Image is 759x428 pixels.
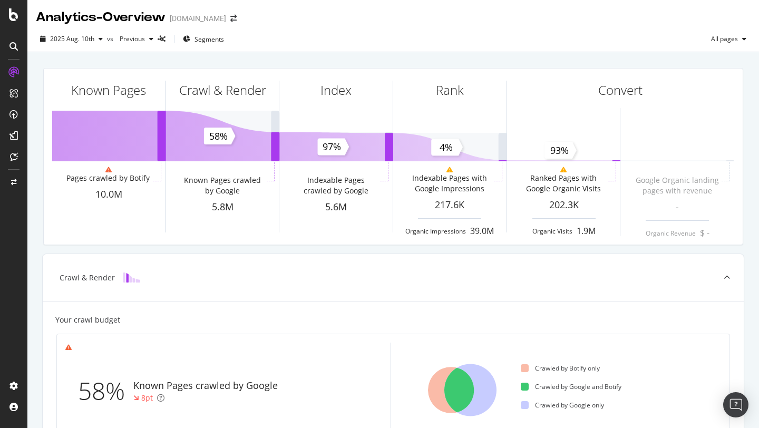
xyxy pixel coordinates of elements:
[115,31,158,47] button: Previous
[52,188,166,201] div: 10.0M
[405,227,466,236] div: Organic Impressions
[71,81,146,99] div: Known Pages
[78,374,133,408] div: 58%
[521,364,600,373] div: Crawled by Botify only
[723,392,748,417] div: Open Intercom Messenger
[107,34,115,43] span: vs
[393,198,507,212] div: 217.6K
[521,401,604,410] div: Crawled by Google only
[50,34,94,43] span: 2025 Aug. 10th
[521,382,621,391] div: Crawled by Google and Botify
[166,200,279,214] div: 5.8M
[133,379,278,393] div: Known Pages crawled by Google
[180,175,264,196] div: Known Pages crawled by Google
[230,15,237,22] div: arrow-right-arrow-left
[36,8,166,26] div: Analytics - Overview
[179,81,266,99] div: Crawl & Render
[66,173,150,183] div: Pages crawled by Botify
[194,35,224,44] span: Segments
[60,273,115,283] div: Crawl & Render
[707,31,751,47] button: All pages
[141,393,153,403] div: 8pt
[320,81,352,99] div: Index
[279,200,393,214] div: 5.6M
[55,315,120,325] div: Your crawl budget
[115,34,145,43] span: Previous
[179,31,228,47] button: Segments
[407,173,492,194] div: Indexable Pages with Google Impressions
[170,13,226,24] div: [DOMAIN_NAME]
[294,175,378,196] div: Indexable Pages crawled by Google
[36,31,107,47] button: 2025 Aug. 10th
[470,225,494,237] div: 39.0M
[123,273,140,283] img: block-icon
[436,81,464,99] div: Rank
[707,34,738,43] span: All pages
